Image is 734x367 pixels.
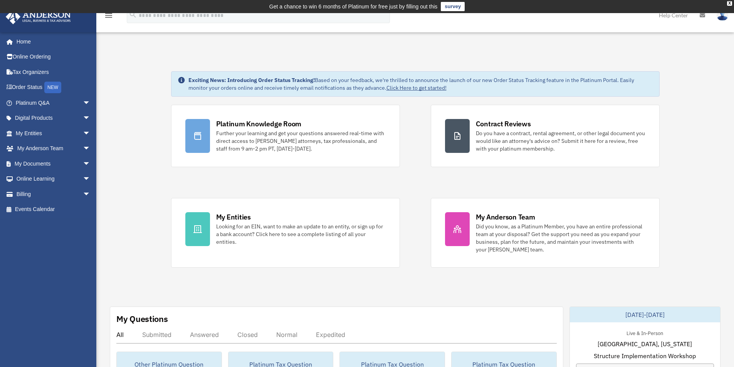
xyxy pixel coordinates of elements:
span: arrow_drop_down [83,156,98,172]
img: Anderson Advisors Platinum Portal [3,9,73,24]
div: Further your learning and get your questions answered real-time with direct access to [PERSON_NAM... [216,129,386,152]
a: Billingarrow_drop_down [5,186,102,202]
div: Normal [276,331,297,339]
div: Platinum Knowledge Room [216,119,302,129]
a: Online Ordering [5,49,102,65]
i: menu [104,11,113,20]
a: Events Calendar [5,202,102,217]
a: Platinum Knowledge Room Further your learning and get your questions answered real-time with dire... [171,105,400,167]
div: Based on your feedback, we're thrilled to announce the launch of our new Order Status Tracking fe... [188,76,653,92]
div: [DATE]-[DATE] [570,307,720,322]
div: My Entities [216,212,251,222]
a: Platinum Q&Aarrow_drop_down [5,95,102,111]
div: Do you have a contract, rental agreement, or other legal document you would like an attorney's ad... [476,129,645,152]
div: Submitted [142,331,171,339]
div: Get a chance to win 6 months of Platinum for free just by filling out this [269,2,438,11]
div: NEW [44,82,61,93]
div: Closed [237,331,258,339]
a: Order StatusNEW [5,80,102,96]
span: arrow_drop_down [83,141,98,157]
i: search [129,10,137,19]
span: Structure Implementation Workshop [594,351,696,360]
a: Click Here to get started! [386,84,447,91]
span: arrow_drop_down [83,95,98,111]
a: Digital Productsarrow_drop_down [5,111,102,126]
img: User Pic [717,10,728,21]
a: My Anderson Team Did you know, as a Platinum Member, you have an entire professional team at your... [431,198,660,268]
span: [GEOGRAPHIC_DATA], [US_STATE] [598,339,692,349]
a: My Entitiesarrow_drop_down [5,126,102,141]
div: Expedited [316,331,345,339]
span: arrow_drop_down [83,186,98,202]
div: All [116,331,124,339]
a: Home [5,34,98,49]
span: arrow_drop_down [83,111,98,126]
div: Answered [190,331,219,339]
strong: Exciting News: Introducing Order Status Tracking! [188,77,315,84]
div: My Questions [116,313,168,325]
a: Online Learningarrow_drop_down [5,171,102,187]
div: Looking for an EIN, want to make an update to an entity, or sign up for a bank account? Click her... [216,223,386,246]
a: My Entities Looking for an EIN, want to make an update to an entity, or sign up for a bank accoun... [171,198,400,268]
a: Tax Organizers [5,64,102,80]
span: arrow_drop_down [83,171,98,187]
a: My Documentsarrow_drop_down [5,156,102,171]
a: My Anderson Teamarrow_drop_down [5,141,102,156]
div: Contract Reviews [476,119,531,129]
div: My Anderson Team [476,212,535,222]
div: close [727,1,732,6]
div: Did you know, as a Platinum Member, you have an entire professional team at your disposal? Get th... [476,223,645,253]
a: Contract Reviews Do you have a contract, rental agreement, or other legal document you would like... [431,105,660,167]
span: arrow_drop_down [83,126,98,141]
a: menu [104,13,113,20]
div: Live & In-Person [620,328,669,337]
a: survey [441,2,465,11]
